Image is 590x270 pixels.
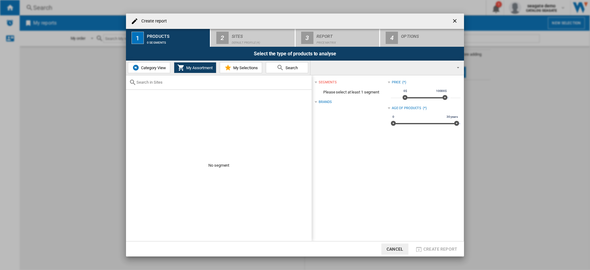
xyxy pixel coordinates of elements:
[392,80,401,85] div: Price
[216,32,229,44] div: 2
[140,66,166,70] span: Category View
[380,29,464,47] button: 4 Options
[449,15,462,27] button: getI18NText('BUTTONS.CLOSE_DIALOG')
[232,31,292,38] div: Sites
[319,100,332,105] div: Brands
[220,62,262,73] button: My Selections
[315,86,387,98] span: Please select at least 1 segment
[381,244,408,255] button: Cancel
[391,114,395,119] span: 0
[232,38,292,44] div: Default profile (4)
[435,89,448,93] span: 10000$
[413,244,459,255] button: Create report
[136,80,309,85] input: Search in Sites
[174,62,216,73] button: My Assortment
[392,106,422,111] div: Age of products
[301,32,313,44] div: 3
[128,62,170,73] button: Category View
[403,89,408,93] span: 0$
[208,150,229,181] div: No segment
[319,80,336,85] div: segments
[132,64,140,71] img: wiser-icon-blue.png
[317,38,377,44] div: Price Matrix
[296,29,380,47] button: 3 Report Price Matrix
[284,66,298,70] span: Search
[132,32,144,44] div: 1
[185,66,213,70] span: My Assortment
[266,62,308,73] button: Search
[211,29,295,47] button: 2 Sites Default profile (4)
[386,32,398,44] div: 4
[446,114,459,119] span: 30 years
[126,47,464,61] div: Select the type of products to analyse
[147,31,207,38] div: Products
[452,18,459,25] ng-md-icon: getI18NText('BUTTONS.CLOSE_DIALOG')
[401,31,462,38] div: Options
[138,18,167,24] h4: Create report
[232,66,258,70] span: My Selections
[317,31,377,38] div: Report
[423,247,457,252] span: Create report
[147,38,207,44] div: 0 segments
[126,29,210,47] button: 1 Products 0 segments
